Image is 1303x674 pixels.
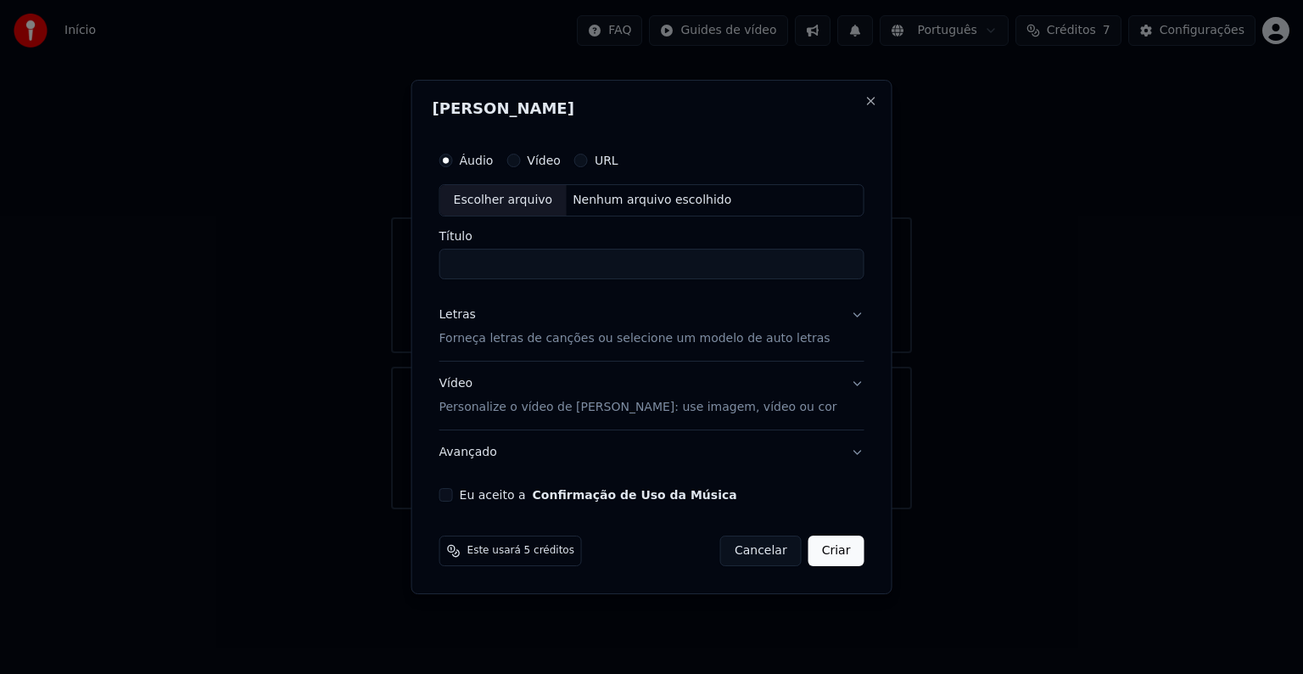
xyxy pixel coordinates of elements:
button: Criar [808,536,864,566]
button: Eu aceito a [533,489,737,501]
button: VídeoPersonalize o vídeo de [PERSON_NAME]: use imagem, vídeo ou cor [439,362,864,430]
div: Vídeo [439,375,837,416]
p: Personalize o vídeo de [PERSON_NAME]: use imagem, vídeo ou cor [439,399,837,416]
div: Letras [439,306,476,323]
button: LetrasForneça letras de canções ou selecione um modelo de auto letras [439,293,864,361]
label: URL [595,154,618,166]
label: Áudio [460,154,494,166]
p: Forneça letras de canções ou selecione um modelo de auto letras [439,330,830,347]
button: Cancelar [720,536,802,566]
span: Este usará 5 créditos [467,544,574,558]
label: Título [439,230,864,242]
label: Eu aceito a [460,489,737,501]
div: Nenhum arquivo escolhido [566,192,738,209]
label: Vídeo [527,154,561,166]
div: Escolher arquivo [440,185,567,216]
h2: [PERSON_NAME] [433,101,871,116]
button: Avançado [439,430,864,475]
